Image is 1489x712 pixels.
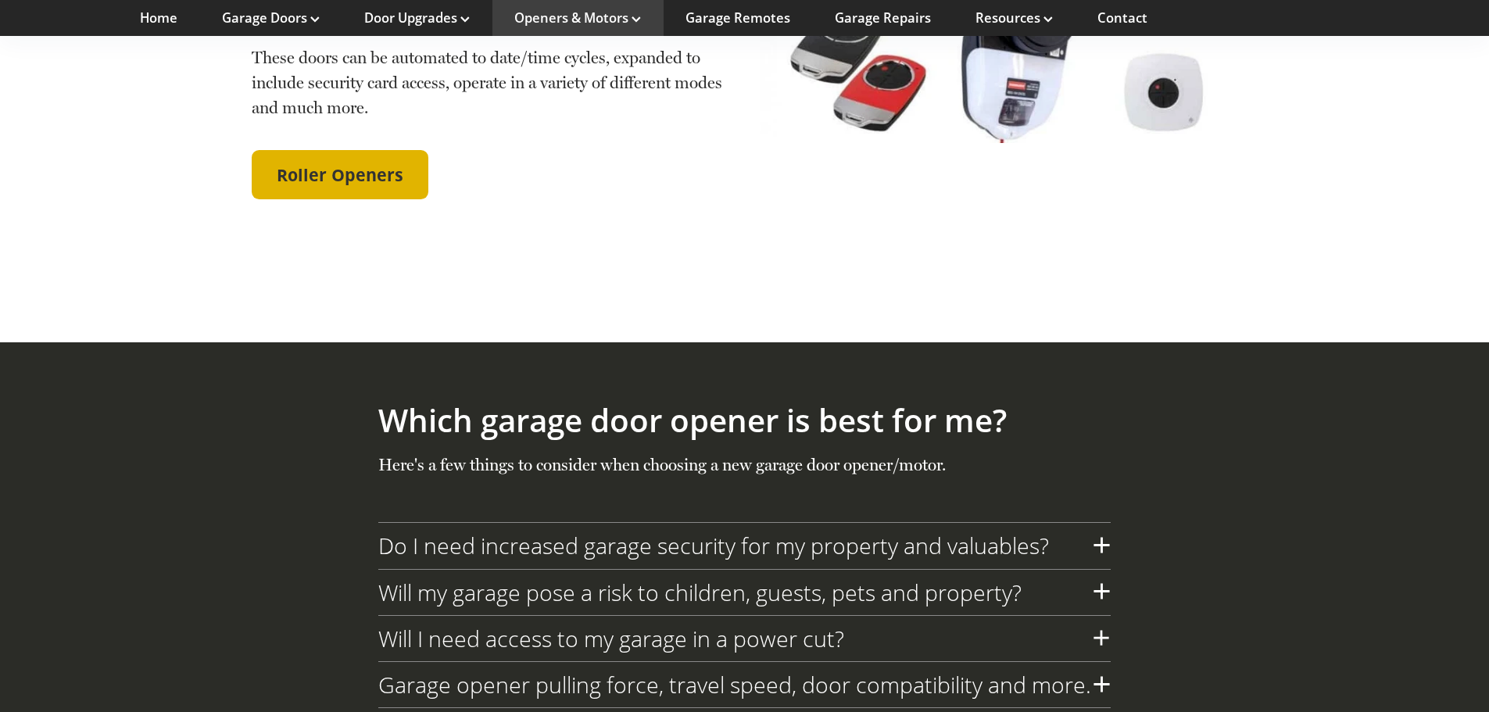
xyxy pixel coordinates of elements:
a: Home [140,9,177,27]
a: Contact [1097,9,1147,27]
a: Garage Remotes [685,9,790,27]
a: Roller Openers [252,150,428,200]
h2: Which garage door opener is best for me? [378,402,1111,439]
h3: Will my garage pose a risk to children, guests, pets and property? [378,579,1022,606]
h3: Garage opener pulling force, travel speed, door compatibility and more. [378,671,1091,698]
a: Garage Doors [222,9,320,27]
span: Roller Openers [277,165,403,185]
a: Door Upgrades [364,9,470,27]
a: Openers & Motors [514,9,641,27]
h3: Do I need increased garage security for my property and valuables? [378,532,1049,559]
p: Here's a few things to consider when choosing a new garage door opener/motor. [378,453,1111,478]
a: Resources [975,9,1053,27]
a: Garage Repairs [835,9,931,27]
p: These doors can be automated to date/time cycles, expanded to include security card access, opera... [252,45,730,120]
h3: Will I need access to my garage in a power cut? [378,625,844,652]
